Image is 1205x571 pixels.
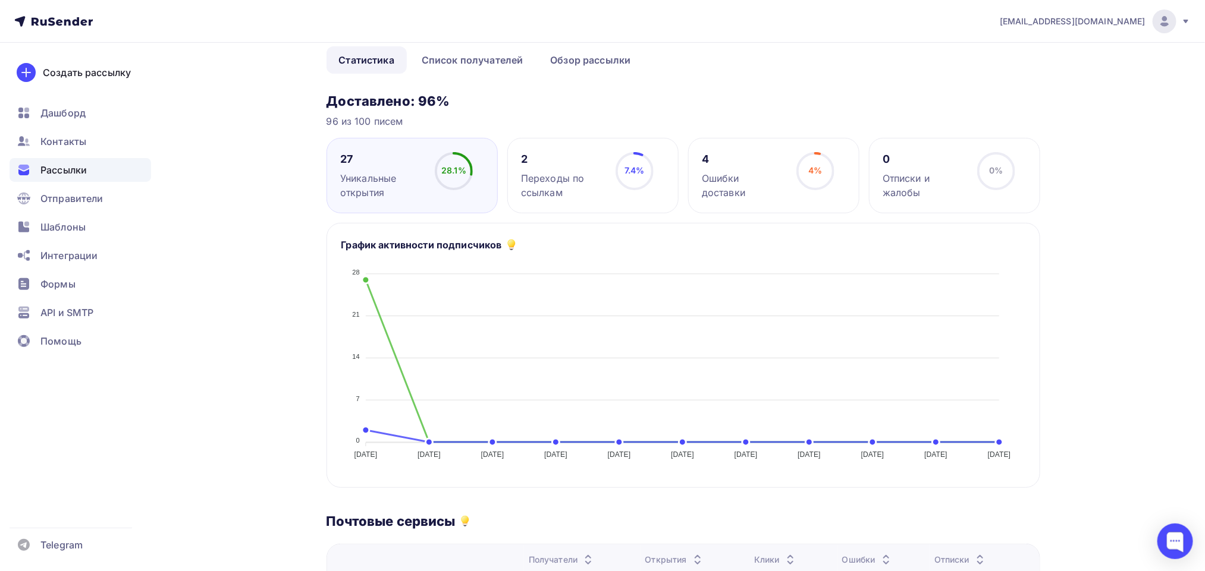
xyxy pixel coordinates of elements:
[441,165,466,175] span: 28.1%
[327,46,407,74] a: Статистика
[352,353,360,360] tspan: 14
[924,450,947,459] tspan: [DATE]
[40,163,87,177] span: Рассылки
[40,334,81,348] span: Помощь
[43,65,131,80] div: Создать рассылку
[1000,10,1191,33] a: [EMAIL_ADDRESS][DOMAIN_NAME]
[10,272,151,296] a: Формы
[521,171,605,200] div: Переходы по ссылкам
[883,171,966,200] div: Отписки и жалобы
[327,513,456,529] h3: Почтовые сервисы
[607,450,630,459] tspan: [DATE]
[40,248,98,263] span: Интеграции
[10,130,151,153] a: Контакты
[671,450,694,459] tspan: [DATE]
[798,450,821,459] tspan: [DATE]
[352,269,360,276] tspan: 28
[40,538,83,552] span: Telegram
[861,450,884,459] tspan: [DATE]
[40,220,86,234] span: Шаблоны
[625,165,645,175] span: 7.4%
[352,311,360,318] tspan: 21
[356,437,359,444] tspan: 0
[327,114,1040,128] div: 96 из 100 писем
[409,46,536,74] a: Список получателей
[1000,15,1146,27] span: [EMAIL_ADDRESS][DOMAIN_NAME]
[10,101,151,125] a: Дашборд
[521,152,605,166] div: 2
[356,395,359,402] tspan: 7
[734,450,757,459] tspan: [DATE]
[418,450,441,459] tspan: [DATE]
[10,158,151,182] a: Рассылки
[702,171,786,200] div: Ошибки доставки
[354,450,377,459] tspan: [DATE]
[842,554,893,566] div: Ошибки
[341,238,502,252] h5: График активности подписчиков
[883,152,966,166] div: 0
[40,134,86,149] span: Контакты
[40,305,93,320] span: API и SMTP
[40,277,76,291] span: Формы
[340,152,424,166] div: 27
[40,106,86,120] span: Дашборд
[529,554,595,566] div: Получатели
[340,171,424,200] div: Уникальные открытия
[989,165,1003,175] span: 0%
[808,165,822,175] span: 4%
[934,554,987,566] div: Отписки
[702,152,786,166] div: 4
[645,554,705,566] div: Открытия
[327,93,1040,109] h3: Доставлено: 96%
[481,450,504,459] tspan: [DATE]
[10,215,151,239] a: Шаблоны
[544,450,567,459] tspan: [DATE]
[754,554,798,566] div: Клики
[10,187,151,210] a: Отправители
[538,46,643,74] a: Обзор рассылки
[40,191,103,206] span: Отправители
[987,450,1011,459] tspan: [DATE]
